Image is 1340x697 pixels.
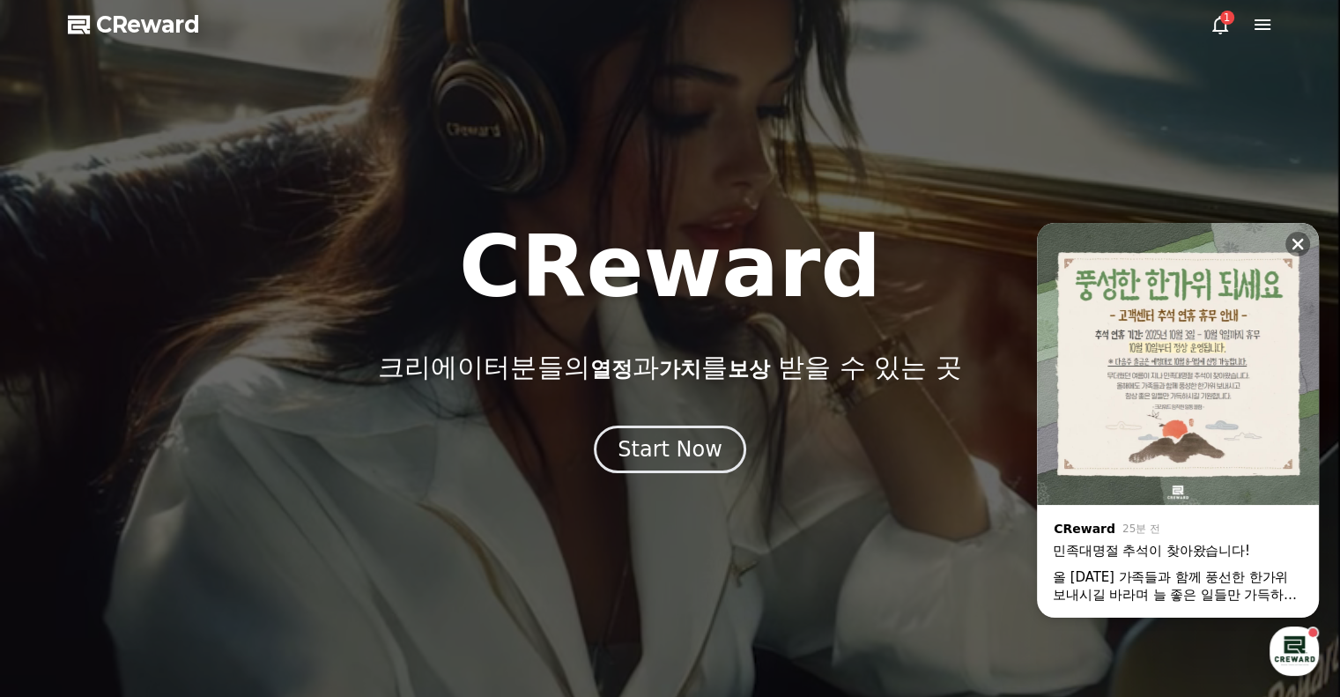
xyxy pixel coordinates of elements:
[161,578,182,592] span: 대화
[1220,11,1234,25] div: 1
[68,11,200,39] a: CReward
[96,11,200,39] span: CReward
[459,225,881,309] h1: CReward
[116,551,227,595] a: 대화
[272,577,293,591] span: 설정
[1210,14,1231,35] a: 1
[727,357,769,382] span: 보상
[227,551,338,595] a: 설정
[658,357,700,382] span: 가치
[5,551,116,595] a: 홈
[618,435,722,463] div: Start Now
[589,357,632,382] span: 열정
[56,577,66,591] span: 홈
[594,443,746,460] a: Start Now
[594,426,746,473] button: Start Now
[378,352,961,383] p: 크리에이터분들의 과 를 받을 수 있는 곳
